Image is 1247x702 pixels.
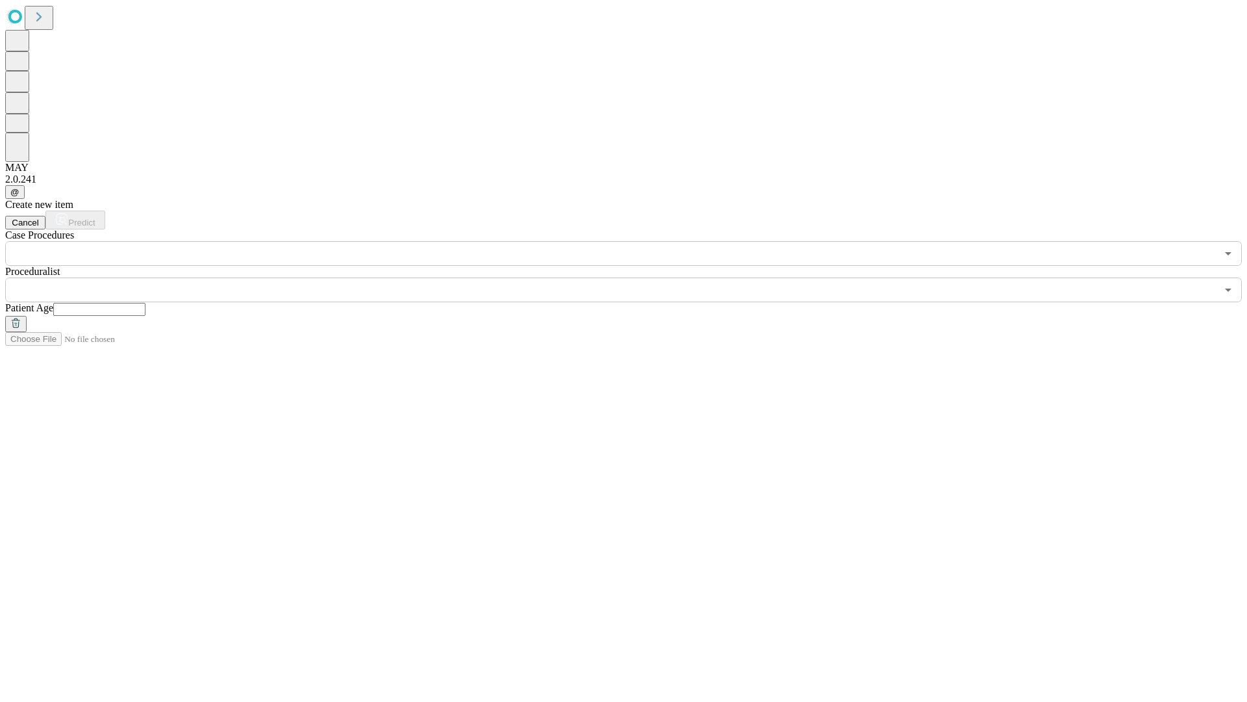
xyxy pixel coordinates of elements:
[5,162,1242,174] div: MAY
[10,187,19,197] span: @
[5,229,74,240] span: Scheduled Procedure
[5,266,60,277] span: Proceduralist
[1219,281,1237,299] button: Open
[5,302,53,313] span: Patient Age
[5,174,1242,185] div: 2.0.241
[68,218,95,227] span: Predict
[12,218,39,227] span: Cancel
[5,185,25,199] button: @
[5,216,45,229] button: Cancel
[45,211,105,229] button: Predict
[1219,244,1237,263] button: Open
[5,199,73,210] span: Create new item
